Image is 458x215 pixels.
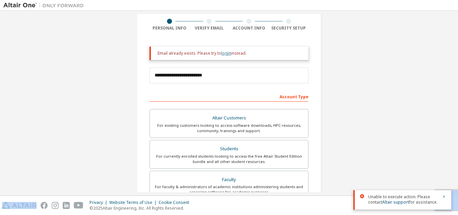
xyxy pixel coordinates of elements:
div: Privacy [90,200,109,205]
div: For currently enrolled students looking to access the free Altair Student Edition bundle and all ... [154,154,304,164]
div: For faculty & administrators of academic institutions administering students and accessing softwa... [154,184,304,195]
div: Security Setup [269,25,309,31]
div: Students [154,144,304,154]
div: Cookie Consent [159,200,193,205]
div: Website Terms of Use [109,200,159,205]
div: Account Type [150,91,308,102]
div: Altair Customers [154,113,304,123]
span: Unable to execute action. Please contact for assistance. [368,194,438,205]
img: instagram.svg [52,202,59,209]
div: Account Info [229,25,269,31]
img: linkedin.svg [63,202,70,209]
a: login [221,50,231,56]
div: For existing customers looking to access software downloads, HPC resources, community, trainings ... [154,123,304,133]
img: youtube.svg [74,202,83,209]
img: Altair One [3,2,87,9]
div: Faculty [154,175,304,184]
div: Email already exists. Please try to instead. [158,51,303,56]
img: facebook.svg [41,202,48,209]
div: Personal Info [150,25,189,31]
img: altair_logo.svg [2,202,37,209]
div: Verify Email [189,25,229,31]
a: Altair support [382,199,409,205]
p: © 2025 Altair Engineering, Inc. All Rights Reserved. [90,205,193,211]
